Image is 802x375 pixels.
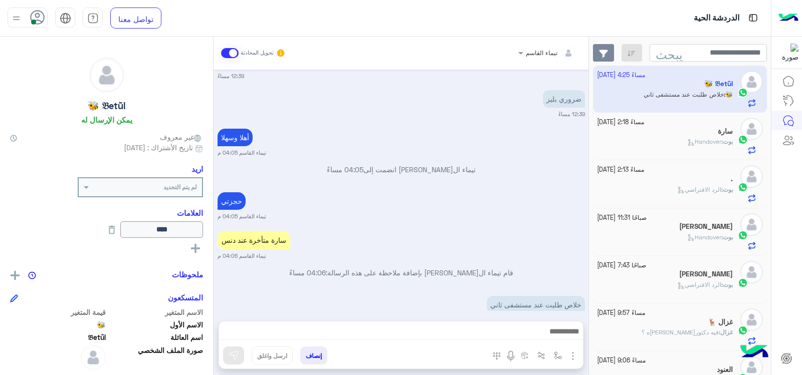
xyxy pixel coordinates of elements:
font: : [721,281,723,288]
font: [PERSON_NAME] [679,269,733,278]
font: غزال [720,328,733,336]
font: حجزتي [221,197,242,205]
font: خلاص طلبت عند مستشفى ثاني [490,300,581,309]
font: [DATE] 7:43 صباحًا [597,261,646,269]
font: [DATE] 11:31 صباحًا [597,214,647,221]
font: قام تيماء ال[PERSON_NAME] بإضافة ملاحظة على هذه الرسالة: [326,268,513,277]
font: بوت [723,281,733,288]
img: حدد التدفق [554,351,562,359]
font: ضروري بليز [546,95,581,103]
font: تواصل معنا [118,15,153,24]
img: إرسال ملاحظة صوتية [505,350,517,362]
font: [DATE] 9:57 مساءً [597,309,645,316]
img: واتساب [738,278,748,288]
font: فيه دكتور[PERSON_NAME]ه ؟ [642,328,719,336]
font: [DATE] 9:06 مساءً [597,356,646,364]
font: يبحث [656,47,683,59]
img: defaultAdmin.png [740,261,763,283]
font: بوت [723,138,733,145]
img: فاتورة غير مدفوعة [60,13,71,24]
img: إرسال المرفق [567,350,579,362]
a: فاتورة غير مدفوعة [83,8,103,29]
img: واتساب [738,230,748,240]
button: ارسل واغلق [252,346,293,364]
font: تحويل المحادثة [241,50,274,56]
p: 15/10/2025، 4:05 مساءً [218,129,253,146]
img: واتساب [738,182,748,192]
span: صورة الملف الشخصي [108,345,204,368]
img: سيناريو الزناد [537,351,545,359]
img: hulul-logo.png [737,335,772,370]
button: حدد التدفق [550,347,566,363]
img: حساب تعريفي [10,12,23,25]
img: defaultAdmin.png [81,345,106,370]
font: . [731,174,733,183]
font: يمكن الإرسال له [81,115,132,124]
button: سيناريو الزناد [533,347,550,363]
font: غير معروف [160,133,194,141]
img: واتساب [738,135,748,145]
font: الدردشة الحية [694,13,739,22]
font: [DATE] 2:18 مساءً [597,118,644,126]
font: سارة [718,127,733,135]
font: ملحوظات [172,270,203,279]
a: تواصل معنا [110,8,161,29]
font: [DATE] 2:13 مساءً [597,166,644,173]
img: defaultAdmin.png [740,118,763,140]
font: 04:06 مساءً [289,268,326,277]
span: فيه دكتوره سكينه ؟ [642,328,719,336]
font: تيماء القاسم 04:06 م [218,252,266,259]
font: 12:39 مساءً [558,111,585,117]
font: 🐝 𝔅etũl [88,100,125,111]
h5: . [731,175,733,183]
p: 15/10/2025، 12:39 مساءً [543,90,585,108]
img: يضيف [11,271,20,280]
img: defaultAdmin.png [740,308,763,331]
span: الاسم الأول [108,319,204,330]
font: غزال 🦌 [708,317,733,326]
font: الرد الافتراضي [685,186,721,193]
font: الاسم المتغير [165,308,203,316]
font: سارة متأخرة عند دنس [222,236,286,244]
p: 15/10/2025، 4:05 مساءً [218,192,246,210]
font: تيماء القاسم 04:05 م [218,149,266,156]
button: يبحث [650,44,689,66]
font: تاريخ الأشتراك : [DATE] [124,143,193,152]
img: 177882628735456 [780,44,798,62]
font: 12:39 مساءً [218,73,244,79]
font: تيماء ال[PERSON_NAME] انضمت إلى [363,165,476,174]
font: 𝔅etũl [88,333,106,341]
h5: ناصر الشمري [679,270,733,278]
font: ارسل واغلق [257,352,287,359]
font: : [721,233,723,241]
h5: غزال 🦌 [708,318,733,326]
font: الرد الافتراضي [685,281,721,288]
span: 🐝 [10,319,106,330]
font: بوت [723,186,733,193]
font: : [721,138,723,145]
img: ملحوظات [28,271,36,279]
p: 15/10/2025، 4:25 مساءً [487,296,585,313]
img: فاتورة غير مدفوعة [747,12,759,24]
img: الشعار [778,8,798,29]
img: إنشاء النظام [521,351,529,359]
font: Handover [695,138,721,145]
font: 04:05 مساءً [327,165,363,174]
img: فاتورة غير مدفوعة [87,13,99,24]
font: إنصاف [306,352,322,359]
button: إنصاف [300,346,327,364]
img: واتساب [738,325,748,335]
font: تيماء القاسم [526,49,557,57]
font: : [719,328,720,336]
font: 🐝 [97,320,106,329]
img: إجراء مكالمة [493,352,501,360]
font: صورة الملف الشخصي [138,346,203,354]
font: الاسم الأول [170,320,203,329]
font: العلامات [177,208,203,217]
img: defaultAdmin.png [740,165,763,188]
font: أهلا وسهلا [221,133,249,142]
font: قيمة المتغير [71,308,106,316]
font: المتسكعون [168,293,203,302]
span: اسم العائلة [108,332,204,342]
font: بوت [723,233,733,241]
